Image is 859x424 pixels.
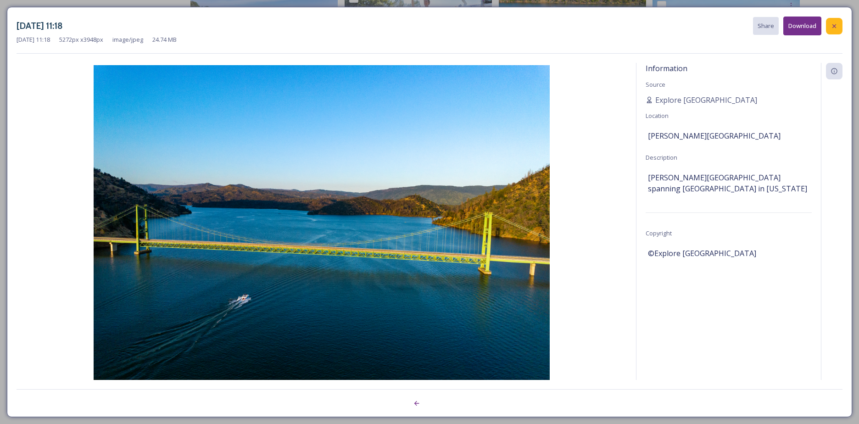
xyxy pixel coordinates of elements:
span: Copyright [646,229,672,237]
span: Description [646,153,677,162]
span: [DATE] 11:18 [17,35,50,44]
span: 24.74 MB [152,35,177,44]
button: Download [783,17,821,35]
button: Share [753,17,779,35]
span: Information [646,63,687,73]
span: [PERSON_NAME][GEOGRAPHIC_DATA] spanning [GEOGRAPHIC_DATA] in [US_STATE] [648,172,809,194]
span: 5272 px x 3948 px [59,35,103,44]
span: Source [646,80,665,89]
span: ©Explore [GEOGRAPHIC_DATA] [648,248,756,259]
span: image/jpeg [112,35,143,44]
span: [PERSON_NAME][GEOGRAPHIC_DATA] [648,130,781,141]
span: Location [646,112,669,120]
h3: [DATE] 11:18 [17,19,63,33]
span: Explore [GEOGRAPHIC_DATA] [655,95,757,106]
img: 20560E~1-Explore%2520Butte%2520County.JPG [17,65,627,407]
